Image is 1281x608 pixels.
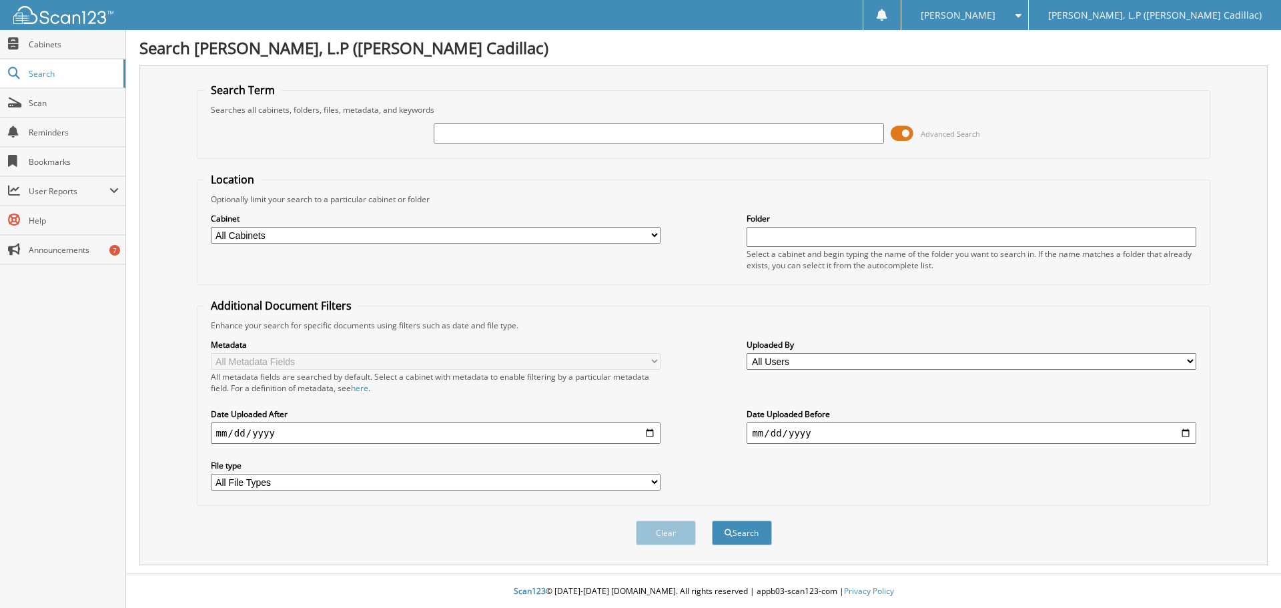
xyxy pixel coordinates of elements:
label: Uploaded By [747,339,1196,350]
div: Enhance your search for specific documents using filters such as date and file type. [204,320,1204,331]
span: Search [29,68,117,79]
span: Announcements [29,244,119,256]
label: Date Uploaded After [211,408,661,420]
input: end [747,422,1196,444]
span: Cabinets [29,39,119,50]
span: Scan123 [514,585,546,597]
button: Clear [636,521,696,545]
label: Date Uploaded Before [747,408,1196,420]
div: All metadata fields are searched by default. Select a cabinet with metadata to enable filtering b... [211,371,661,394]
a: here [351,382,368,394]
h1: Search [PERSON_NAME], L.P ([PERSON_NAME] Cadillac) [139,37,1268,59]
span: [PERSON_NAME] [921,11,995,19]
span: Help [29,215,119,226]
legend: Additional Document Filters [204,298,358,313]
div: Select a cabinet and begin typing the name of the folder you want to search in. If the name match... [747,248,1196,271]
span: Advanced Search [921,129,980,139]
img: scan123-logo-white.svg [13,6,113,24]
label: Folder [747,213,1196,224]
span: Reminders [29,127,119,138]
a: Privacy Policy [844,585,894,597]
div: 7 [109,245,120,256]
label: Cabinet [211,213,661,224]
span: User Reports [29,186,109,197]
button: Search [712,521,772,545]
div: Optionally limit your search to a particular cabinet or folder [204,194,1204,205]
input: start [211,422,661,444]
span: Scan [29,97,119,109]
div: © [DATE]-[DATE] [DOMAIN_NAME]. All rights reserved | appb03-scan123-com | [126,575,1281,608]
label: File type [211,460,661,471]
label: Metadata [211,339,661,350]
span: Bookmarks [29,156,119,168]
div: Searches all cabinets, folders, files, metadata, and keywords [204,104,1204,115]
legend: Search Term [204,83,282,97]
span: [PERSON_NAME], L.P ([PERSON_NAME] Cadillac) [1048,11,1262,19]
legend: Location [204,172,261,187]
